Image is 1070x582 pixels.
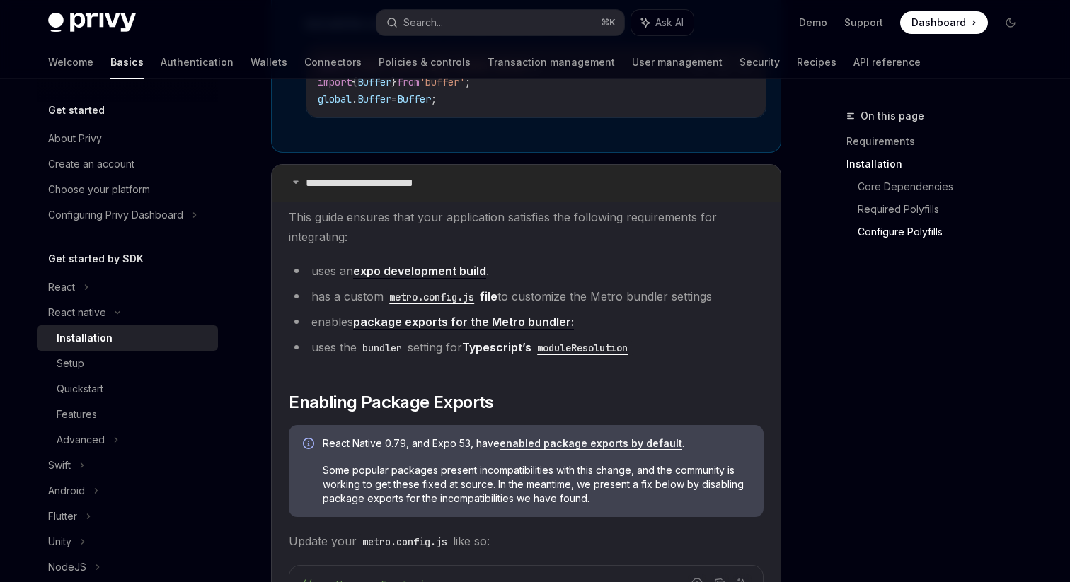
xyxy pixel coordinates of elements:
span: Buffer [357,76,391,88]
a: Installation [37,325,218,351]
div: Installation [57,330,113,347]
a: API reference [853,45,921,79]
span: . [352,93,357,105]
span: On this page [861,107,924,124]
span: Enabling Package Exports [289,391,494,414]
span: { [352,76,357,88]
a: Create an account [37,151,218,177]
li: has a custom to customize the Metro bundler settings [289,286,764,306]
div: Advanced [57,431,105,448]
div: Swift [48,457,71,474]
a: User management [632,45,723,79]
div: Configuring Privy Dashboard [48,206,183,223]
div: Choose your platform [48,181,150,198]
span: Ask AI [655,16,684,30]
span: ; [465,76,471,88]
a: Quickstart [37,376,218,402]
div: Unity [48,533,71,550]
a: Support [844,16,883,30]
a: enabled package exports by default [500,437,682,450]
span: Buffer [397,93,431,105]
span: ⌘ K [601,17,616,28]
div: React native [48,304,106,321]
span: from [397,76,420,88]
a: Wallets [251,45,287,79]
a: Recipes [797,45,836,79]
div: Quickstart [57,380,103,397]
a: Setup [37,351,218,376]
button: Ask AI [631,10,694,35]
img: dark logo [48,13,136,33]
span: import [318,76,352,88]
a: Requirements [846,130,1033,153]
svg: Info [303,438,317,452]
code: metro.config.js [357,534,453,549]
span: } [391,76,397,88]
a: Core Dependencies [858,175,1033,198]
a: Connectors [304,45,362,79]
a: Policies & controls [379,45,471,79]
a: Configure Polyfills [858,221,1033,243]
code: moduleResolution [531,340,633,356]
li: enables [289,312,764,332]
a: expo development build [353,264,486,279]
a: Features [37,402,218,427]
a: About Privy [37,126,218,151]
h5: Get started [48,102,105,119]
div: Flutter [48,508,77,525]
span: 'buffer' [420,76,465,88]
div: Android [48,482,85,499]
h5: Get started by SDK [48,250,144,267]
li: uses the setting for [289,337,764,357]
div: Create an account [48,156,134,173]
code: metro.config.js [384,289,480,305]
a: Required Polyfills [858,198,1033,221]
a: Installation [846,153,1033,175]
a: Typescript’smoduleResolution [462,340,633,354]
div: Setup [57,355,84,372]
span: Some popular packages present incompatibilities with this change, and the community is working to... [323,463,749,506]
a: Transaction management [488,45,615,79]
button: Toggle dark mode [999,11,1022,34]
button: Search...⌘K [376,10,624,35]
div: Search... [403,14,443,31]
span: ; [431,93,437,105]
a: Demo [799,16,827,30]
div: NodeJS [48,559,86,576]
span: Dashboard [911,16,966,30]
a: Basics [110,45,144,79]
code: bundler [357,340,408,356]
a: Dashboard [900,11,988,34]
span: Buffer [357,93,391,105]
span: = [391,93,397,105]
a: Authentication [161,45,234,79]
span: This guide ensures that your application satisfies the following requirements for integrating: [289,207,764,247]
a: package exports for the Metro bundler: [353,315,574,330]
div: React [48,279,75,296]
a: Welcome [48,45,93,79]
span: React Native 0.79, and Expo 53, have . [323,436,749,450]
a: metro.config.jsfile [384,289,497,303]
span: Update your like so: [289,531,764,551]
li: uses an . [289,261,764,281]
span: global [318,93,352,105]
div: About Privy [48,130,102,147]
div: Features [57,406,97,423]
a: Security [740,45,780,79]
a: Choose your platform [37,177,218,202]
